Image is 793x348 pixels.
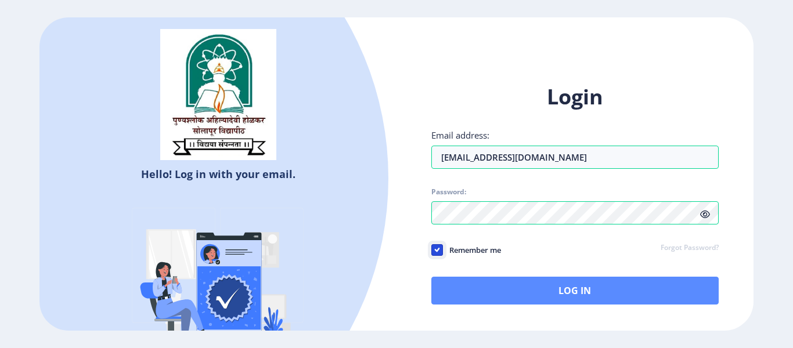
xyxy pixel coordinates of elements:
[431,146,719,169] input: Email address
[431,187,466,197] label: Password:
[431,83,719,111] h1: Login
[431,129,489,141] label: Email address:
[160,29,276,160] img: sulogo.png
[661,243,719,253] a: Forgot Password?
[431,277,719,304] button: Log In
[443,243,501,257] span: Remember me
